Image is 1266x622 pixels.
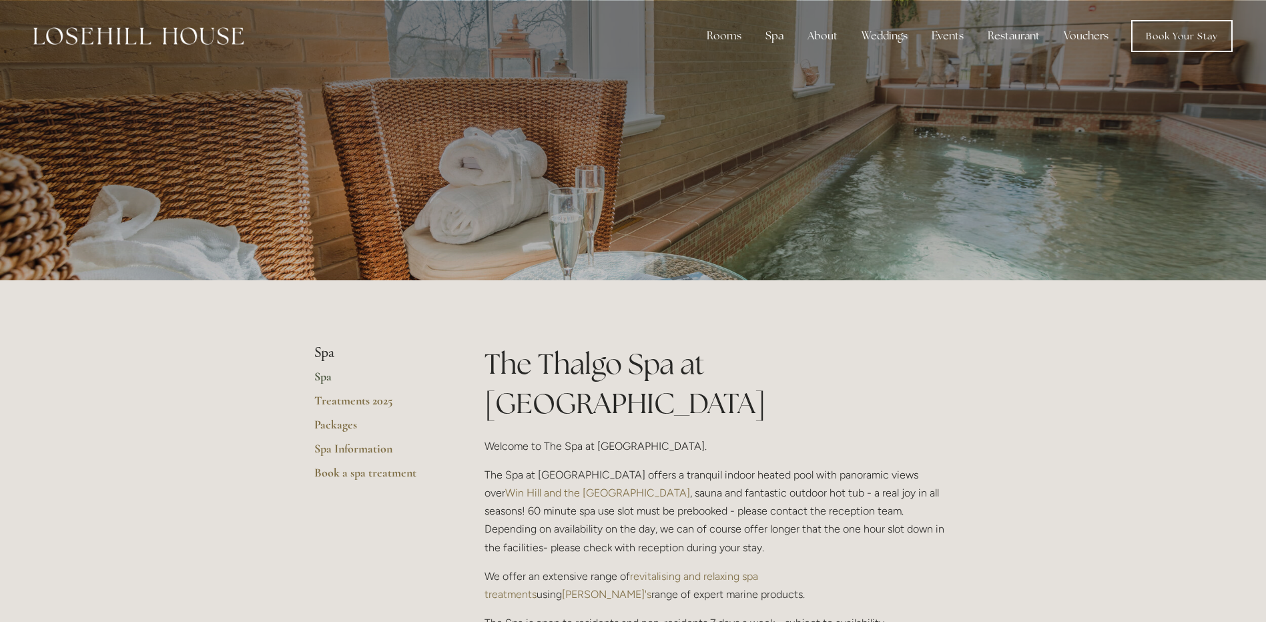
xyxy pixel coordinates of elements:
[314,465,442,489] a: Book a spa treatment
[851,23,918,49] div: Weddings
[485,567,952,603] p: We offer an extensive range of using range of expert marine products.
[314,344,442,362] li: Spa
[755,23,794,49] div: Spa
[562,588,651,601] a: [PERSON_NAME]'s
[696,23,752,49] div: Rooms
[921,23,974,49] div: Events
[797,23,848,49] div: About
[485,344,952,423] h1: The Thalgo Spa at [GEOGRAPHIC_DATA]
[314,417,442,441] a: Packages
[977,23,1050,49] div: Restaurant
[1131,20,1233,52] a: Book Your Stay
[314,369,442,393] a: Spa
[33,27,244,45] img: Losehill House
[1053,23,1119,49] a: Vouchers
[485,466,952,557] p: The Spa at [GEOGRAPHIC_DATA] offers a tranquil indoor heated pool with panoramic views over , sau...
[314,441,442,465] a: Spa Information
[505,487,690,499] a: Win Hill and the [GEOGRAPHIC_DATA]
[314,393,442,417] a: Treatments 2025
[485,437,952,455] p: Welcome to The Spa at [GEOGRAPHIC_DATA].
